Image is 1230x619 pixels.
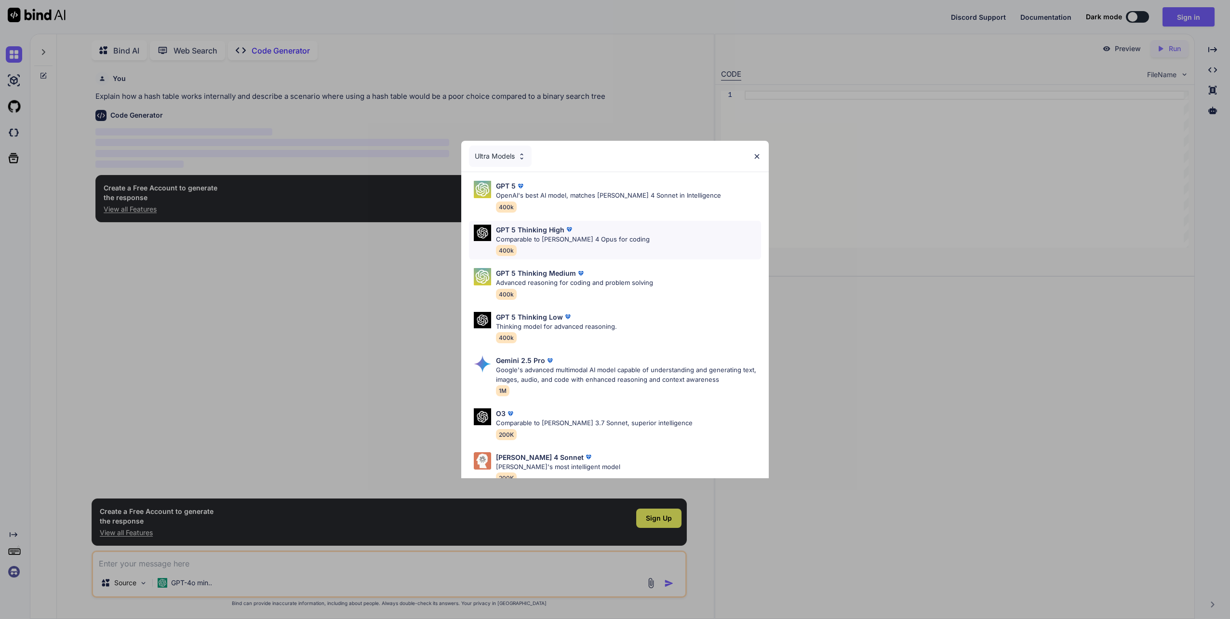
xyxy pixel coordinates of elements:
span: 200K [496,472,517,484]
span: 400k [496,245,517,256]
div: Ultra Models [469,146,532,167]
img: Pick Models [474,181,491,198]
img: close [753,152,761,161]
p: GPT 5 Thinking Medium [496,268,576,278]
img: premium [506,409,515,418]
img: Pick Models [474,225,491,242]
img: Pick Models [474,268,491,285]
img: premium [563,312,573,322]
img: premium [545,356,555,365]
span: 400k [496,289,517,300]
img: premium [516,181,525,191]
p: Thinking model for advanced reasoning. [496,322,617,332]
p: GPT 5 Thinking High [496,225,564,235]
img: Pick Models [474,312,491,329]
p: Comparable to [PERSON_NAME] 4 Opus for coding [496,235,650,244]
span: 1M [496,385,509,396]
img: premium [564,225,574,234]
p: GPT 5 Thinking Low [496,312,563,322]
p: Google's advanced multimodal AI model capable of understanding and generating text, images, audio... [496,365,761,384]
span: 400k [496,202,517,213]
img: premium [576,269,586,278]
p: Gemini 2.5 Pro [496,355,545,365]
p: Advanced reasoning for coding and problem solving [496,278,653,288]
p: O3 [496,408,506,418]
img: Pick Models [474,408,491,425]
img: Pick Models [518,152,526,161]
img: premium [584,452,593,462]
p: GPT 5 [496,181,516,191]
span: 200K [496,429,517,440]
p: OpenAI's best AI model, matches [PERSON_NAME] 4 Sonnet in Intelligence [496,191,721,201]
img: Pick Models [474,355,491,373]
p: Comparable to [PERSON_NAME] 3.7 Sonnet, superior intelligence [496,418,693,428]
p: [PERSON_NAME] 4 Sonnet [496,452,584,462]
img: Pick Models [474,452,491,470]
p: [PERSON_NAME]'s most intelligent model [496,462,620,472]
span: 400k [496,332,517,343]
